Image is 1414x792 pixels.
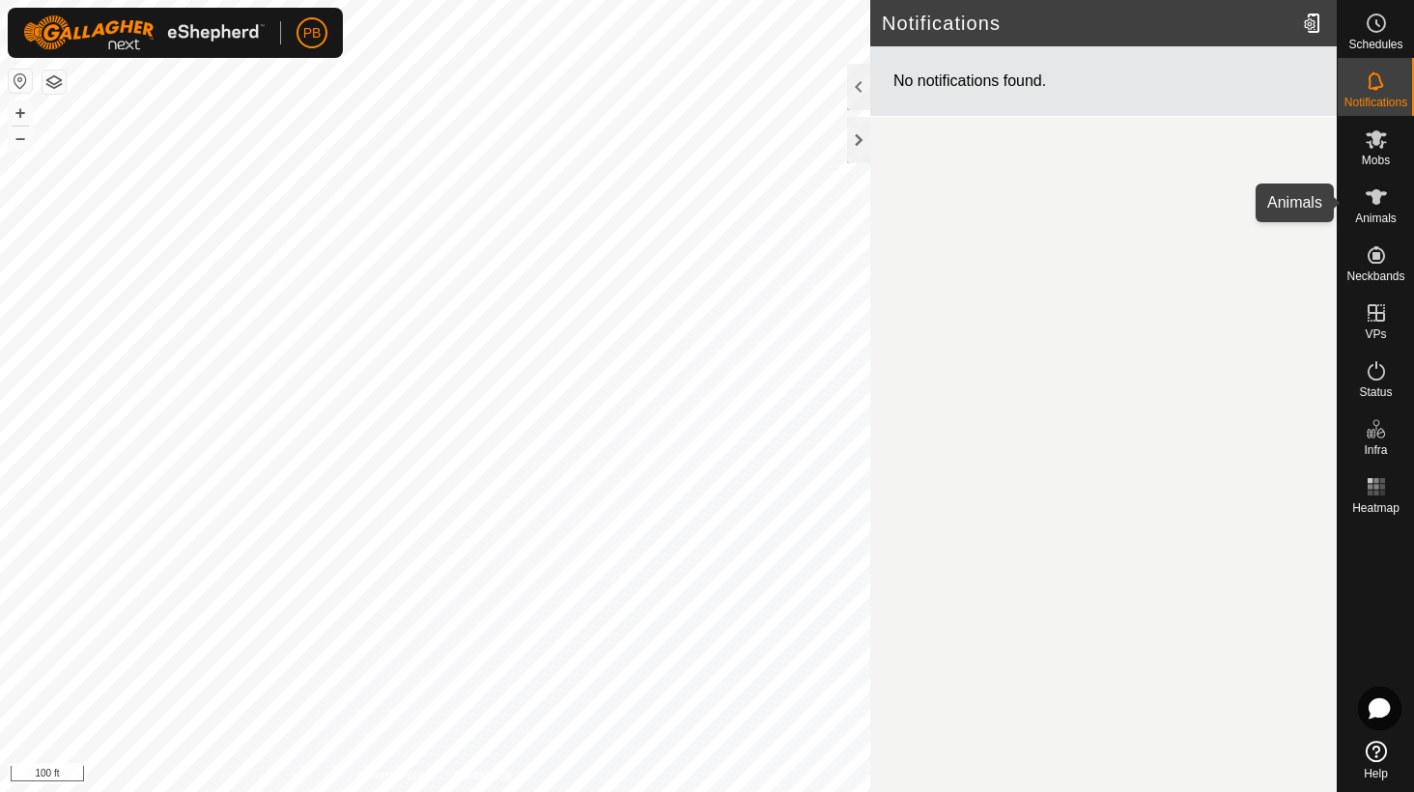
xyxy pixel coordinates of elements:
[9,101,32,125] button: +
[9,70,32,93] button: Reset Map
[1365,328,1386,340] span: VPs
[1344,97,1407,108] span: Notifications
[303,23,322,43] span: PB
[42,71,66,94] button: Map Layers
[1346,270,1404,282] span: Neckbands
[882,12,1295,35] h2: Notifications
[1364,768,1388,779] span: Help
[1338,733,1414,787] a: Help
[1355,212,1397,224] span: Animals
[358,767,431,784] a: Privacy Policy
[454,767,511,784] a: Contact Us
[1364,444,1387,456] span: Infra
[870,46,1337,117] div: No notifications found.
[23,15,265,50] img: Gallagher Logo
[1362,155,1390,166] span: Mobs
[1348,39,1402,50] span: Schedules
[9,127,32,150] button: –
[1352,502,1400,514] span: Heatmap
[1359,386,1392,398] span: Status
